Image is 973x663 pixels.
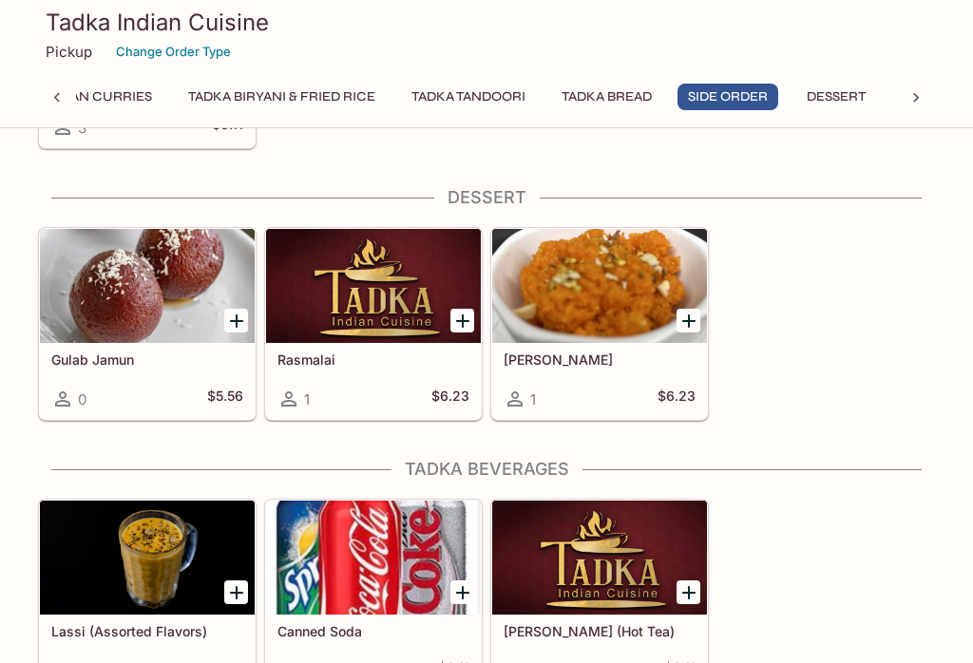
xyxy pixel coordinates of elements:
h4: Dessert [38,187,935,208]
span: 0 [78,390,86,408]
div: Lassi (Assorted Flavors) [40,501,255,615]
button: Add Masala Chai (Hot Tea) [677,580,700,604]
button: Add Canned Soda [450,580,474,604]
span: 1 [530,390,536,408]
button: Add Lassi (Assorted Flavors) [224,580,248,604]
button: Dessert [793,84,879,110]
h5: [PERSON_NAME] [504,351,696,368]
div: Gulab Jamun [40,229,255,343]
a: Rasmalai1$6.23 [265,228,482,420]
button: Add Gajar Haluwa [677,309,700,332]
h3: Tadka Indian Cuisine [46,8,927,37]
button: Add Gulab Jamun [224,309,248,332]
div: Rasmalai [266,229,481,343]
p: Pickup [46,43,92,61]
button: Change Order Type [107,37,239,66]
div: Canned Soda [266,501,481,615]
h5: $6.23 [658,388,696,410]
h5: Gulab Jamun [51,351,243,368]
h5: Rasmalai [277,351,469,368]
h5: $6.23 [431,388,469,410]
div: Gajar Haluwa [492,229,707,343]
a: Gulab Jamun0$5.56 [39,228,256,420]
button: Tadka Biryani & Fried Rice [178,84,386,110]
h5: Canned Soda [277,623,469,639]
h4: Tadka Beverages [38,459,935,480]
div: Masala Chai (Hot Tea) [492,501,707,615]
button: Side Order [677,84,778,110]
a: [PERSON_NAME]1$6.23 [491,228,708,420]
button: Add Rasmalai [450,309,474,332]
span: 1 [304,390,310,408]
button: Tadka Tandoori [401,84,536,110]
h5: Lassi (Assorted Flavors) [51,623,243,639]
h5: $5.56 [207,388,243,410]
button: Tadka Bread [551,84,662,110]
h5: [PERSON_NAME] (Hot Tea) [504,623,696,639]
